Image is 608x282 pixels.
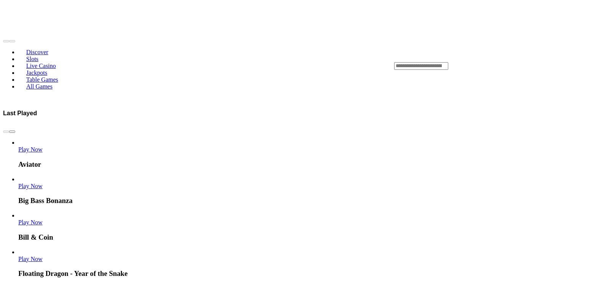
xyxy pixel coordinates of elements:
[18,67,55,78] a: Jackpots
[9,131,15,133] button: next slide
[23,69,50,76] span: Jackpots
[18,183,43,189] span: Play Now
[18,212,605,242] article: Bill & Coin
[18,160,605,169] h3: Aviator
[18,256,43,262] span: Play Now
[18,146,43,153] a: Aviator
[23,63,59,69] span: Live Casino
[18,146,43,153] span: Play Now
[18,197,605,205] h3: Big Bass Bonanza
[18,176,605,205] article: Big Bass Bonanza
[9,40,15,42] button: next slide
[18,53,47,64] a: Slots
[18,219,43,226] a: Bill & Coin
[3,29,605,103] header: Lobby
[18,60,64,71] a: Live Casino
[18,139,605,169] article: Aviator
[18,46,56,58] a: Discover
[23,76,61,83] span: Table Games
[18,269,605,278] h3: Floating Dragon - Year of the Snake
[18,183,43,189] a: Big Bass Bonanza
[3,131,9,133] button: prev slide
[3,36,379,96] nav: Lobby
[23,49,51,55] span: Discover
[3,110,37,117] h3: Last Played
[3,40,9,42] button: prev slide
[18,74,66,85] a: Table Games
[18,256,43,262] a: Floating Dragon - Year of the Snake
[23,56,42,62] span: Slots
[18,81,60,92] a: All Games
[233,9,375,13] span: welcome_offer.pnp_form.footer_top
[23,83,56,90] span: All Games
[18,219,43,226] span: Play Now
[394,62,448,70] input: Search
[18,233,605,242] h3: Bill & Coin
[18,249,605,278] article: Floating Dragon - Year of the Snake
